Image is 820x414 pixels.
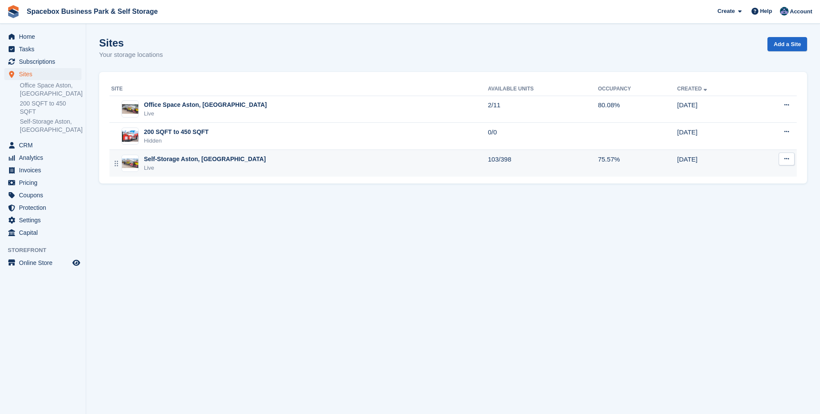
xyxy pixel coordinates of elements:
[760,7,772,16] span: Help
[19,189,71,201] span: Coupons
[4,257,81,269] a: menu
[144,164,266,172] div: Live
[4,152,81,164] a: menu
[488,96,598,123] td: 2/11
[677,96,753,123] td: [DATE]
[780,7,789,16] img: Daud
[19,214,71,226] span: Settings
[19,227,71,239] span: Capital
[122,131,138,142] img: Image of 200 SQFT to 450 SQFT site
[99,50,163,60] p: Your storage locations
[4,177,81,189] a: menu
[677,86,709,92] a: Created
[4,189,81,201] a: menu
[19,139,71,151] span: CRM
[4,139,81,151] a: menu
[488,82,598,96] th: Available Units
[677,150,753,177] td: [DATE]
[4,214,81,226] a: menu
[4,31,81,43] a: menu
[767,37,807,51] a: Add a Site
[598,82,677,96] th: Occupancy
[122,159,138,168] img: Image of Self-Storage Aston, Birmingham site
[19,43,71,55] span: Tasks
[19,177,71,189] span: Pricing
[19,257,71,269] span: Online Store
[19,152,71,164] span: Analytics
[790,7,812,16] span: Account
[144,155,266,164] div: Self-Storage Aston, [GEOGRAPHIC_DATA]
[19,164,71,176] span: Invoices
[8,246,86,255] span: Storefront
[4,56,81,68] a: menu
[4,227,81,239] a: menu
[7,5,20,18] img: stora-icon-8386f47178a22dfd0bd8f6a31ec36ba5ce8667c1dd55bd0f319d3a0aa187defe.svg
[144,109,267,118] div: Live
[122,104,138,114] img: Image of Office Space Aston, Birmingham site
[20,81,81,98] a: Office Space Aston, [GEOGRAPHIC_DATA]
[144,128,209,137] div: 200 SQFT to 450 SQFT
[4,43,81,55] a: menu
[99,37,163,49] h1: Sites
[598,96,677,123] td: 80.08%
[4,202,81,214] a: menu
[598,150,677,177] td: 75.57%
[19,202,71,214] span: Protection
[717,7,735,16] span: Create
[20,118,81,134] a: Self-Storage Aston, [GEOGRAPHIC_DATA]
[677,123,753,150] td: [DATE]
[20,100,81,116] a: 200 SQFT to 450 SQFT
[19,31,71,43] span: Home
[71,258,81,268] a: Preview store
[144,100,267,109] div: Office Space Aston, [GEOGRAPHIC_DATA]
[144,137,209,145] div: Hidden
[19,68,71,80] span: Sites
[488,123,598,150] td: 0/0
[488,150,598,177] td: 103/398
[19,56,71,68] span: Subscriptions
[4,68,81,80] a: menu
[109,82,488,96] th: Site
[4,164,81,176] a: menu
[23,4,161,19] a: Spacebox Business Park & Self Storage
